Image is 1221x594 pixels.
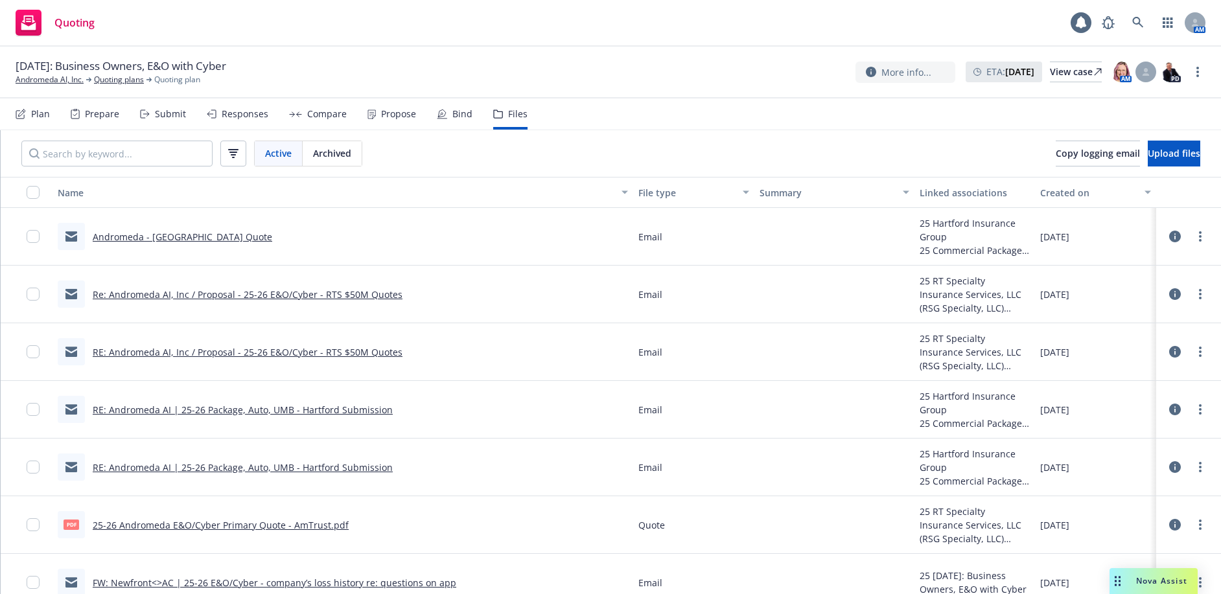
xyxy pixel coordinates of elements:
[1192,229,1208,244] a: more
[508,109,528,119] div: Files
[31,109,50,119] div: Plan
[1190,64,1205,80] a: more
[920,244,1030,257] div: 25 Commercial Package
[920,389,1030,417] div: 25 Hartford Insurance Group
[760,186,894,200] div: Summary
[638,186,735,200] div: File type
[54,17,95,28] span: Quoting
[1040,403,1069,417] span: [DATE]
[1035,177,1156,208] button: Created on
[633,177,754,208] button: File type
[638,230,662,244] span: Email
[155,109,186,119] div: Submit
[85,109,119,119] div: Prepare
[1040,186,1137,200] div: Created on
[1056,141,1140,166] button: Copy logging email
[881,65,931,79] span: More info...
[986,65,1034,78] span: ETA :
[27,518,40,531] input: Toggle Row Selected
[58,186,614,200] div: Name
[93,346,402,358] a: RE: Andromeda AI, Inc / Proposal - 25-26 E&O/Cyber - RTS $50M Quotes
[1110,568,1126,594] div: Drag to move
[638,345,662,359] span: Email
[93,288,402,301] a: Re: Andromeda AI, Inc / Proposal - 25-26 E&O/Cyber - RTS $50M Quotes
[1110,568,1198,594] button: Nova Assist
[920,417,1030,430] div: 25 Commercial Package
[94,74,144,86] a: Quoting plans
[27,230,40,243] input: Toggle Row Selected
[1040,576,1069,589] span: [DATE]
[93,231,272,243] a: Andromeda - [GEOGRAPHIC_DATA] Quote
[920,332,1030,372] div: 25 RT Specialty Insurance Services, LLC (RSG Specialty, LLC)
[93,461,393,474] a: RE: Andromeda AI | 25-26 Package, Auto, UMB - Hartford Submission
[452,109,472,119] div: Bind
[1148,141,1200,166] button: Upload files
[1040,230,1069,244] span: [DATE]
[920,274,1030,315] div: 25 RT Specialty Insurance Services, LLC (RSG Specialty, LLC)
[27,403,40,416] input: Toggle Row Selected
[1056,147,1140,159] span: Copy logging email
[855,62,955,83] button: More info...
[1192,459,1208,475] a: more
[265,146,292,160] span: Active
[920,447,1030,474] div: 25 Hartford Insurance Group
[93,577,456,589] a: FW: Newfront<>AC | 25-26 E&O/Cyber - company’s loss history re: questions on app
[1005,65,1034,78] strong: [DATE]
[307,109,347,119] div: Compare
[638,461,662,474] span: Email
[27,461,40,474] input: Toggle Row Selected
[313,146,351,160] span: Archived
[920,474,1030,488] div: 25 Commercial Package
[27,576,40,589] input: Toggle Row Selected
[1095,10,1121,36] a: Report a Bug
[1160,62,1181,82] img: photo
[920,505,1030,545] div: 25 RT Specialty Insurance Services, LLC (RSG Specialty, LLC)
[1125,10,1151,36] a: Search
[1192,286,1208,302] a: more
[638,288,662,301] span: Email
[1148,147,1200,159] span: Upload files
[16,74,84,86] a: Andromeda AI, Inc.
[1040,518,1069,532] span: [DATE]
[754,177,914,208] button: Summary
[920,216,1030,244] div: 25 Hartford Insurance Group
[1192,517,1208,532] a: more
[64,520,79,529] span: pdf
[914,177,1036,208] button: Linked associations
[10,5,100,41] a: Quoting
[1040,288,1069,301] span: [DATE]
[920,186,1030,200] div: Linked associations
[27,288,40,301] input: Toggle Row Selected
[21,141,213,166] input: Search by keyword...
[1155,10,1181,36] a: Switch app
[638,518,665,532] span: Quote
[381,109,416,119] div: Propose
[27,186,40,199] input: Select all
[638,403,662,417] span: Email
[93,519,349,531] a: 25-26 Andromeda E&O/Cyber Primary Quote - AmTrust.pdf
[1192,575,1208,590] a: more
[638,576,662,589] span: Email
[222,109,268,119] div: Responses
[1192,402,1208,417] a: more
[1040,345,1069,359] span: [DATE]
[1040,461,1069,474] span: [DATE]
[154,74,200,86] span: Quoting plan
[1111,62,1132,82] img: photo
[16,58,226,74] span: [DATE]: Business Owners, E&O with Cyber
[1136,575,1187,586] span: Nova Assist
[1050,62,1102,82] a: View case
[1192,344,1208,360] a: more
[52,177,633,208] button: Name
[93,404,393,416] a: RE: Andromeda AI | 25-26 Package, Auto, UMB - Hartford Submission
[27,345,40,358] input: Toggle Row Selected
